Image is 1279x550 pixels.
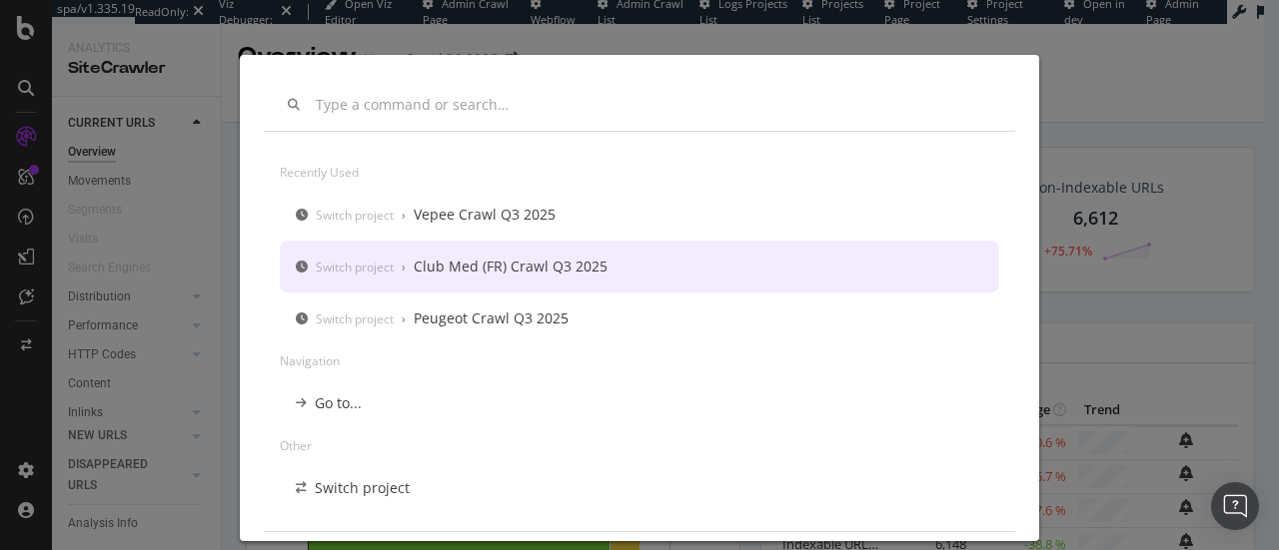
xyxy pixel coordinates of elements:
[414,308,569,328] div: Peugeot Crawl Q3 2025
[280,344,999,377] div: Navigation
[316,97,991,114] input: Type a command or search…
[414,257,608,276] div: Club Med (FR) Crawl Q3 2025
[414,205,556,225] div: Vepee Crawl Q3 2025
[1211,482,1259,530] div: Open Intercom Messenger
[280,156,999,189] div: Recently used
[402,207,406,224] div: ›
[402,310,406,327] div: ›
[315,478,410,498] div: Switch project
[316,259,394,275] div: Switch project
[316,207,394,224] div: Switch project
[402,259,406,275] div: ›
[315,393,362,413] div: Go to...
[313,530,420,550] div: Open bookmark
[280,429,999,462] div: Other
[316,310,394,327] div: Switch project
[240,55,1039,541] div: modal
